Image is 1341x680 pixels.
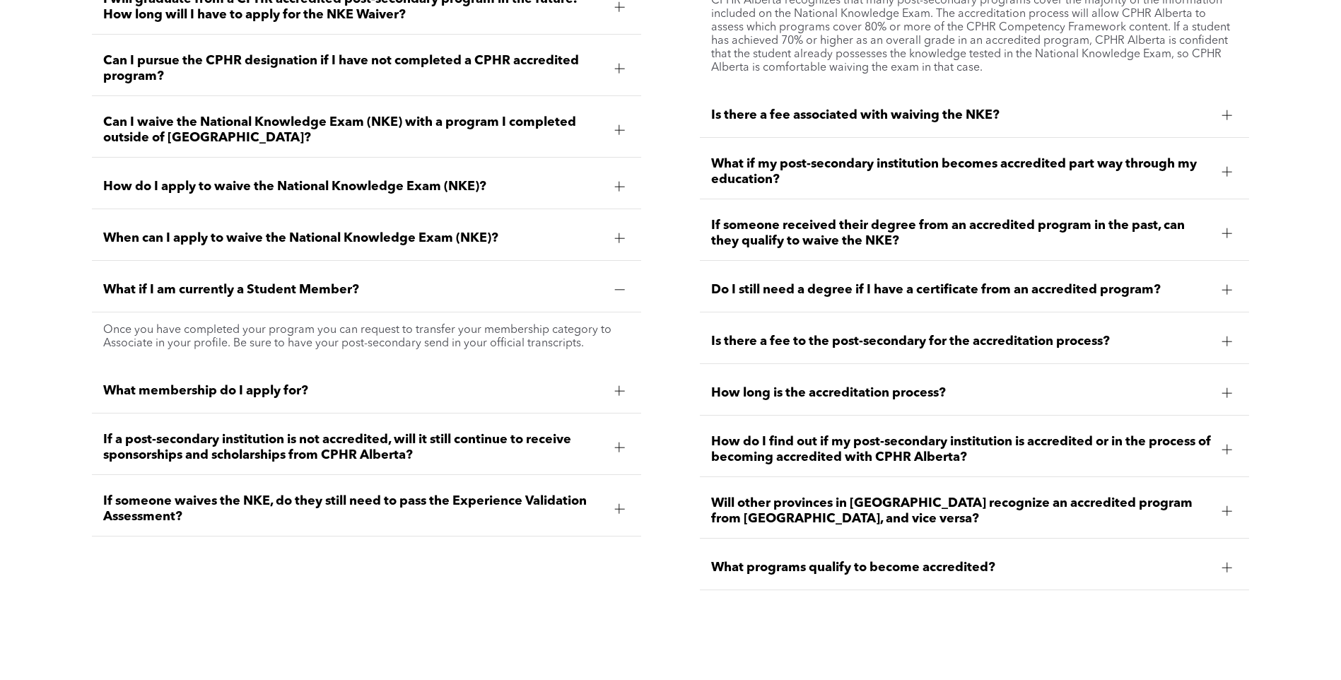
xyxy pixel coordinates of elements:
span: Can I waive the National Knowledge Exam (NKE) with a program I completed outside of [GEOGRAPHIC_D... [103,115,604,146]
span: What membership do I apply for? [103,383,604,399]
span: Do I still need a degree if I have a certificate from an accredited program? [711,282,1212,298]
p: Once you have completed your program you can request to transfer your membership category to Asso... [103,324,631,351]
span: What if my post-secondary institution becomes accredited part way through my education? [711,156,1212,187]
span: When can I apply to waive the National Knowledge Exam (NKE)? [103,230,604,246]
span: Can I pursue the CPHR designation if I have not completed a CPHR accredited program? [103,53,604,84]
span: How do I apply to waive the National Knowledge Exam (NKE)? [103,179,604,194]
span: If a post-secondary institution is not accredited, will it still continue to receive sponsorships... [103,432,604,463]
span: Is there a fee to the post-secondary for the accreditation process? [711,334,1212,349]
span: How long is the accreditation process? [711,385,1212,401]
span: If someone received their degree from an accredited program in the past, can they qualify to waiv... [711,218,1212,249]
span: What programs qualify to become accredited? [711,560,1212,575]
span: Will other provinces in [GEOGRAPHIC_DATA] recognize an accredited program from [GEOGRAPHIC_DATA],... [711,496,1212,527]
span: How do I find out if my post-secondary institution is accredited or in the process of becoming ac... [711,434,1212,465]
span: If someone waives the NKE, do they still need to pass the Experience Validation Assessment? [103,493,604,524]
span: What if I am currently a Student Member? [103,282,604,298]
span: Is there a fee associated with waiving the NKE? [711,107,1212,123]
